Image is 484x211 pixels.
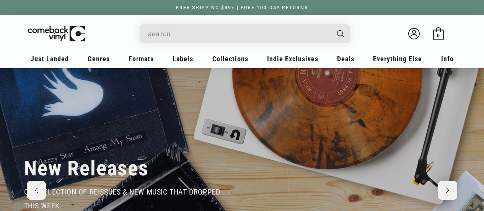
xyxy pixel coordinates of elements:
[31,55,69,63] span: Just Landed
[148,26,329,42] input: search
[212,55,248,63] span: Collections
[88,55,110,63] span: Genres
[373,55,422,63] span: Everything Else
[337,55,354,63] span: Deals
[267,55,318,63] span: Indie Exclusives
[441,55,454,63] span: Info
[437,33,440,38] span: 0
[168,5,316,10] a: FREE SHIPPING $89+ | FREE 100-DAY RETURNS
[173,55,193,63] span: Labels
[330,24,351,43] button: Search
[24,156,149,181] h2: New Releases
[24,187,220,210] span: our selection of reissues & new music that dropped this week.
[140,24,350,43] div: Search
[129,55,154,63] span: Formats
